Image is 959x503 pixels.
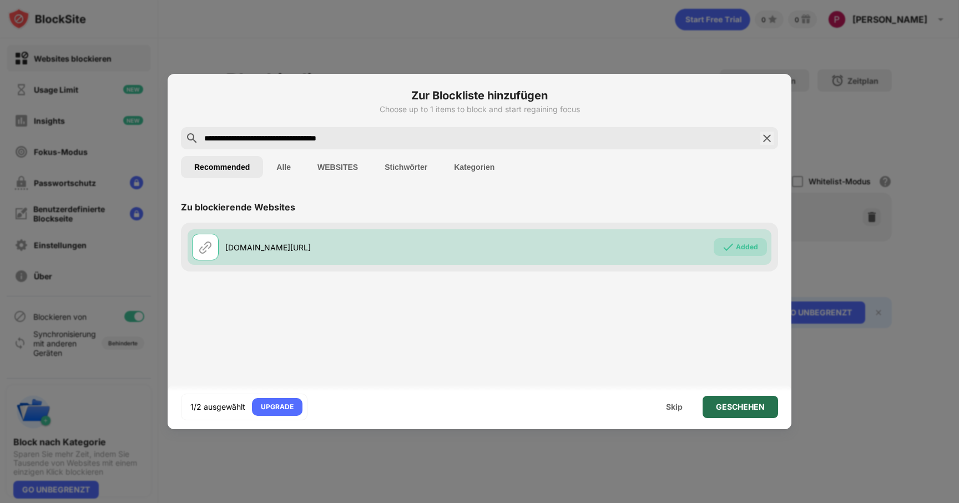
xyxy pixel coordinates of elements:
button: Kategorien [441,156,508,178]
div: Skip [666,403,683,411]
div: Choose up to 1 items to block and start regaining focus [181,105,778,114]
img: url.svg [199,240,212,254]
h6: Zur Blockliste hinzufügen [181,87,778,104]
div: Zu blockierende Websites [181,202,295,213]
button: Alle [263,156,304,178]
img: search-close [760,132,774,145]
div: Added [736,242,758,253]
button: Recommended [181,156,263,178]
div: UPGRADE [261,401,294,413]
button: WEBSITES [304,156,371,178]
img: search.svg [185,132,199,145]
div: GESCHEHEN [716,403,765,411]
button: Stichwörter [371,156,441,178]
div: 1/2 ausgewählt [190,401,245,413]
div: [DOMAIN_NAME][URL] [225,242,479,253]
